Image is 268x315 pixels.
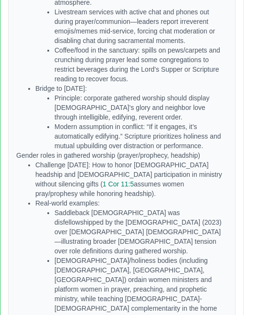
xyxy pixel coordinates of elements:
[54,93,227,122] li: Principle: corporate gathered worship should display [DEMOGRAPHIC_DATA]’s glory and neighbor love...
[35,160,227,198] li: Challenge [DATE]: How to honor [DEMOGRAPHIC_DATA] headship and [DEMOGRAPHIC_DATA] participation i...
[54,7,227,45] li: Livestream services with active chat and phones out during prayer/communion—leaders report irreve...
[54,45,227,84] li: Coffee/food in the sanctuary: spills on pews/carpets and crunching during prayer lead some congre...
[54,122,227,151] li: Modern assumption in conflict: “If it engages, it’s automatically edifying.” Scripture prioritize...
[16,151,227,160] p: Gender roles in gathered worship (prayer/prophecy, headship)
[54,208,227,256] li: Saddleback [DEMOGRAPHIC_DATA] was disfellowshipped by the [DEMOGRAPHIC_DATA] (2023) over [DEMOGRA...
[103,180,134,188] a: 1 Cor 11:5
[35,84,227,151] li: Bridge to [DATE]:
